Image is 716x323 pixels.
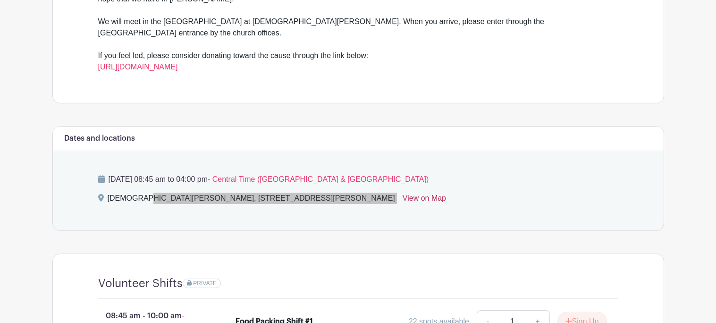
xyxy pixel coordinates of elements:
span: PRIVATE [193,280,217,287]
h6: Dates and locations [64,134,135,143]
p: [DATE] 08:45 am to 04:00 pm [98,174,618,185]
div: [DEMOGRAPHIC_DATA][PERSON_NAME], [STREET_ADDRESS][PERSON_NAME] [108,193,395,208]
span: - Central Time ([GEOGRAPHIC_DATA] & [GEOGRAPHIC_DATA]) [208,175,429,183]
h4: Volunteer Shifts [98,277,183,290]
a: View on Map [403,193,446,208]
a: [URL][DOMAIN_NAME] [98,63,178,71]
